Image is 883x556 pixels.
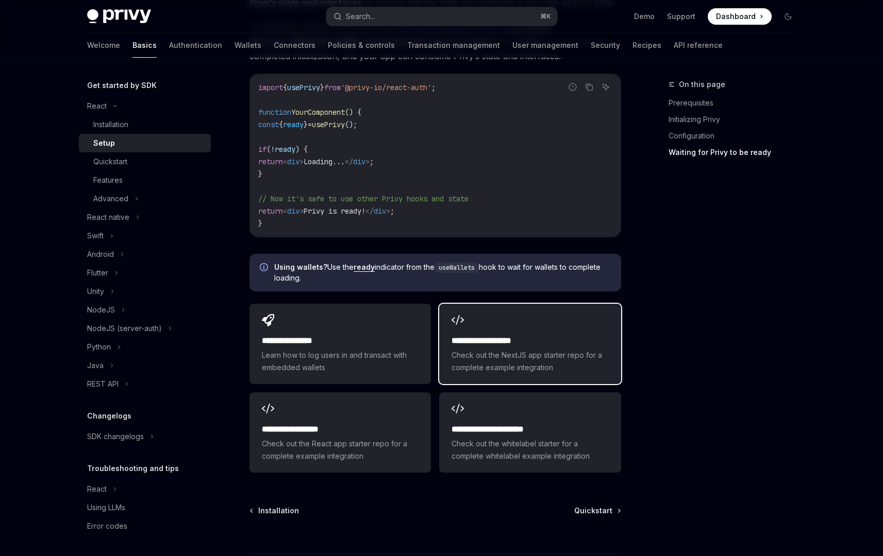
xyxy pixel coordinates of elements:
span: usePrivy [312,120,345,129]
span: } [258,169,262,179]
a: Error codes [79,517,211,535]
span: </ [365,206,374,216]
span: YourComponent [291,108,345,117]
a: Wallets [235,33,261,58]
button: Copy the contents from the code block [582,80,596,94]
span: ready [283,120,304,129]
a: Dashboard [708,8,772,25]
a: **** **** **** ***Check out the React app starter repo for a complete example integration [249,392,431,473]
button: Ask AI [599,80,612,94]
a: Security [591,33,620,58]
a: **** **** **** **** ***Check out the whitelabel starter for a complete whitelabel example integra... [439,392,621,473]
div: Advanced [93,193,128,205]
span: } [258,219,262,228]
span: > [365,157,370,166]
span: if [258,145,266,154]
span: const [258,120,279,129]
div: React [87,100,107,112]
a: Installation [251,506,299,516]
a: User management [512,33,578,58]
span: function [258,108,291,117]
a: Recipes [632,33,661,58]
a: Installation [79,115,211,134]
span: ( [266,145,271,154]
button: Toggle dark mode [780,8,796,25]
div: Search... [346,10,375,23]
span: div [353,157,365,166]
span: ! [271,145,275,154]
div: SDK changelogs [87,430,144,443]
span: return [258,157,283,166]
span: div [287,206,299,216]
span: Learn how to log users in and transact with embedded wallets [262,349,419,374]
a: API reference [674,33,723,58]
a: Authentication [169,33,222,58]
a: Welcome [87,33,120,58]
span: Privy is ready! [304,206,365,216]
button: Search...⌘K [326,7,557,26]
span: import [258,83,283,92]
span: < [283,206,287,216]
code: useWallets [435,263,479,273]
a: Quickstart [79,152,211,171]
span: { [283,83,287,92]
div: Java [87,359,104,372]
svg: Info [260,263,270,273]
span: { [279,120,283,129]
span: return [258,206,283,216]
div: Setup [93,137,115,149]
a: Demo [634,11,655,22]
span: On this page [679,78,725,91]
a: Support [667,11,695,22]
div: React native [87,211,129,223]
h5: Get started by SDK [87,79,157,92]
div: REST API [87,378,119,390]
div: NodeJS [87,304,115,316]
span: usePrivy [287,83,320,92]
span: } [304,120,308,129]
a: **** **** **** ****Check out the NextJS app starter repo for a complete example integration [439,304,621,384]
img: dark logo [87,9,151,24]
span: () { [345,108,361,117]
span: Check out the NextJS app starter repo for a complete example integration [452,349,608,374]
div: Features [93,174,123,186]
a: Connectors [274,33,315,58]
a: Quickstart [574,506,620,516]
span: > [299,206,304,216]
div: Android [87,248,114,260]
a: Policies & controls [328,33,395,58]
h5: Changelogs [87,410,131,422]
span: Check out the whitelabel starter for a complete whitelabel example integration [452,438,608,462]
div: NodeJS (server-auth) [87,322,162,335]
span: = [308,120,312,129]
div: Swift [87,230,104,242]
div: Flutter [87,267,108,279]
a: **** **** **** *Learn how to log users in and transact with embedded wallets [249,304,431,384]
span: Installation [258,506,299,516]
span: } [320,83,324,92]
div: Installation [93,118,128,131]
span: '@privy-io/react-auth' [341,83,431,92]
a: Waiting for Privy to be ready [669,144,805,161]
div: React [87,483,107,495]
div: Error codes [87,520,127,532]
div: Python [87,341,111,353]
span: ready [275,145,295,154]
h5: Troubleshooting and tips [87,462,179,475]
span: ⌘ K [540,12,551,21]
a: Transaction management [407,33,500,58]
span: Quickstart [574,506,612,516]
span: > [386,206,390,216]
span: (); [345,120,357,129]
a: Basics [132,33,157,58]
span: ; [431,83,436,92]
strong: Using wallets? [274,263,327,271]
a: Prerequisites [669,95,805,111]
a: Using LLMs [79,498,211,517]
span: from [324,83,341,92]
span: ) { [295,145,308,154]
span: Check out the React app starter repo for a complete example integration [262,438,419,462]
span: Dashboard [716,11,756,22]
button: Report incorrect code [566,80,579,94]
span: > [299,157,304,166]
